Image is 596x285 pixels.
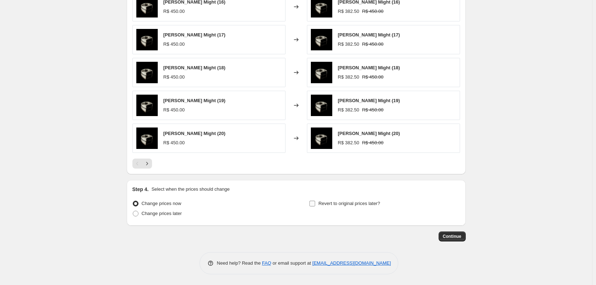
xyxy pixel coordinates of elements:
div: R$ 382.50 [338,106,359,114]
div: R$ 450.00 [163,106,185,114]
div: R$ 382.50 [338,41,359,48]
span: Change prices later [142,211,182,216]
div: R$ 382.50 [338,8,359,15]
img: Anel_de_Prata_Might_Old_Siller_5_80x.png [136,29,158,50]
img: Anel_de_Prata_Might_Old_Siller_5_80x.png [311,62,332,83]
img: Anel_de_Prata_Might_Old_Siller_5_80x.png [136,95,158,116]
span: [PERSON_NAME] Might (19) [338,98,400,103]
strike: R$ 450.00 [362,106,384,114]
a: FAQ [262,260,271,266]
strike: R$ 450.00 [362,41,384,48]
span: Revert to original prices later? [318,201,380,206]
strike: R$ 450.00 [362,139,384,146]
button: Next [142,159,152,169]
span: [PERSON_NAME] Might (17) [163,32,226,37]
span: [PERSON_NAME] Might (20) [338,131,400,136]
img: Anel_de_Prata_Might_Old_Siller_5_80x.png [311,95,332,116]
span: [PERSON_NAME] Might (20) [163,131,226,136]
p: Select when the prices should change [151,186,229,193]
div: R$ 382.50 [338,74,359,81]
div: R$ 450.00 [163,8,185,15]
a: [EMAIL_ADDRESS][DOMAIN_NAME] [312,260,391,266]
span: Need help? Read the [217,260,262,266]
strike: R$ 450.00 [362,8,384,15]
img: Anel_de_Prata_Might_Old_Siller_5_80x.png [311,127,332,149]
span: [PERSON_NAME] Might (17) [338,32,400,37]
span: or email support at [271,260,312,266]
div: R$ 450.00 [163,139,185,146]
span: [PERSON_NAME] Might (18) [338,65,400,70]
div: R$ 450.00 [163,74,185,81]
img: Anel_de_Prata_Might_Old_Siller_5_80x.png [136,127,158,149]
div: R$ 450.00 [163,41,185,48]
strike: R$ 450.00 [362,74,384,81]
button: Continue [439,231,466,241]
h2: Step 4. [132,186,149,193]
span: [PERSON_NAME] Might (19) [163,98,226,103]
span: Continue [443,234,461,239]
div: R$ 382.50 [338,139,359,146]
img: Anel_de_Prata_Might_Old_Siller_5_80x.png [311,29,332,50]
span: [PERSON_NAME] Might (18) [163,65,226,70]
span: Change prices now [142,201,181,206]
nav: Pagination [132,159,152,169]
img: Anel_de_Prata_Might_Old_Siller_5_80x.png [136,62,158,83]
